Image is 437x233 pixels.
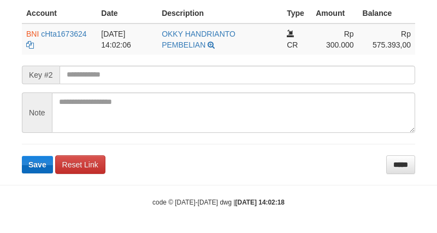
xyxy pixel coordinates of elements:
[26,40,34,49] a: Copy cHta1673624 to clipboard
[311,3,358,24] th: Amount
[282,3,311,24] th: Type
[55,155,105,174] a: Reset Link
[26,30,39,38] span: BNI
[28,160,46,169] span: Save
[22,66,60,84] span: Key #2
[358,3,415,24] th: Balance
[22,156,53,173] button: Save
[157,3,282,24] th: Description
[97,24,157,55] td: [DATE] 14:02:06
[152,199,285,206] small: code © [DATE]-[DATE] dwg |
[62,160,98,169] span: Reset Link
[235,199,285,206] strong: [DATE] 14:02:18
[162,30,235,49] a: OKKY HANDRIANTO PEMBELIAN
[311,24,358,55] td: Rp 300.000
[287,40,298,49] span: CR
[22,3,97,24] th: Account
[97,3,157,24] th: Date
[22,92,52,133] span: Note
[41,30,86,38] a: cHta1673624
[358,24,415,55] td: Rp 575.393,00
